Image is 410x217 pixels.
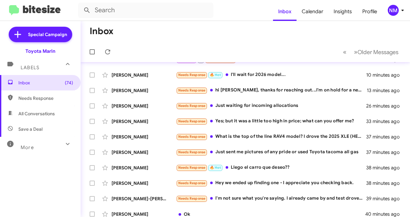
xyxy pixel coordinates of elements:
span: 🔥 Hot [210,73,221,77]
span: (74) [65,80,73,86]
span: Labels [21,65,39,71]
div: I'll wait for 2026 model... [176,71,366,79]
div: 26 minutes ago [366,103,405,109]
div: [PERSON_NAME] [112,180,176,186]
span: Needs Response [178,181,206,185]
div: [PERSON_NAME]-[PERSON_NAME] [112,195,176,202]
div: NM [388,5,399,16]
div: [PERSON_NAME] [112,149,176,156]
div: [PERSON_NAME] [112,118,176,125]
span: Needs Response [178,196,206,201]
div: [PERSON_NAME] [112,165,176,171]
span: Needs Response [178,135,206,139]
div: [PERSON_NAME] [112,72,176,78]
div: Just waiting for incoming allocations [176,102,366,109]
div: [PERSON_NAME] [112,87,176,94]
h1: Inbox [90,26,113,36]
div: I'm not sure what you're saying. I already came by and test drove a Highlander and I've been in c... [176,195,366,202]
span: Inbox [18,80,73,86]
span: Needs Response [178,165,206,170]
div: 38 minutes ago [366,180,405,186]
div: 33 minutes ago [366,118,405,125]
span: More [21,145,34,150]
span: Special Campaign [28,31,67,38]
nav: Page navigation example [339,45,402,59]
input: Search [78,3,213,18]
span: All Conversations [18,110,55,117]
span: Older Messages [357,49,398,56]
a: Insights [328,2,357,21]
div: [PERSON_NAME] [112,103,176,109]
a: Profile [357,2,382,21]
div: 37 minutes ago [366,149,405,156]
span: « [343,48,347,56]
span: Needs Response [178,104,206,108]
span: Needs Response [178,150,206,154]
div: 39 minutes ago [366,195,405,202]
a: Special Campaign [9,27,72,42]
span: 🔥 Hot [210,165,221,170]
div: 10 minutes ago [366,72,405,78]
div: 38 minutes ago [366,165,405,171]
div: Hey we ended up finding one - I appreciate you checking back. [176,179,366,187]
span: Needs Response [178,119,206,123]
a: Inbox [273,2,297,21]
button: Next [350,45,402,59]
span: Needs Response [178,73,206,77]
button: Previous [339,45,350,59]
div: [PERSON_NAME] [112,134,176,140]
span: Needs Response [18,95,73,101]
button: NM [382,5,403,16]
div: Llego el carro que deseo?? [176,164,366,171]
div: What is the top of the line RAV4 model? I drove the 2025 XLE (HEV) - it was a rental while in so ... [176,133,366,140]
a: Calendar [297,2,328,21]
div: 13 minutes ago [367,87,405,94]
span: Save a Deal [18,126,43,132]
div: Just sent me pictures of any pride or used Toyota tacoma all gas [176,148,366,156]
div: hi [PERSON_NAME], thanks for reaching out...I'm on hold for a new car for the time being. Thank you! [176,87,367,94]
span: Needs Response [178,88,206,92]
span: » [354,48,357,56]
div: 37 minutes ago [366,134,405,140]
div: Yes; but it was a little too high in price; what can you offer me? [176,118,366,125]
div: Toyota Marin [25,48,55,54]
